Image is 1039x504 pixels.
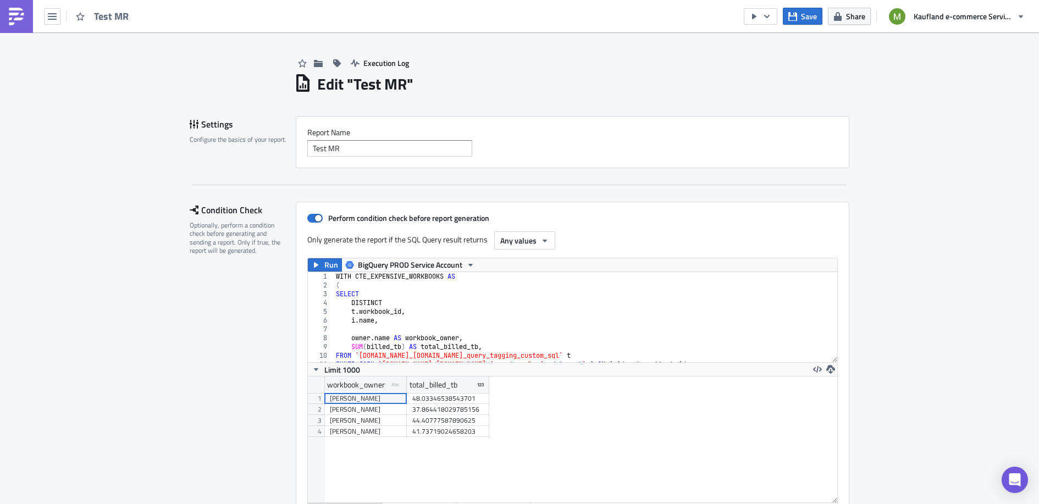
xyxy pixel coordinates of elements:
div: [PERSON_NAME] [330,393,401,404]
div: 6 [308,316,334,325]
div: 5 [308,307,334,316]
div: Configure the basics of your report. [190,135,289,143]
div: 4 [308,298,334,307]
button: Run [308,258,342,272]
button: BigQuery PROD Service Account [341,258,479,272]
div: 9 [308,342,334,351]
div: 41.73719024658203 [412,426,484,437]
label: Report Nam﻿e [307,128,838,137]
span: Test MR [94,10,138,23]
div: Settings [190,116,296,132]
span: Kaufland e-commerce Services GmbH & Co. KG [914,10,1013,22]
div: [PERSON_NAME] [330,426,401,437]
div: Open Intercom Messenger [1002,467,1028,493]
button: Save [783,8,822,25]
span: Limit 1000 [324,364,360,375]
img: PushMetrics [8,8,25,25]
button: Any values [494,231,555,250]
div: 2 [308,281,334,290]
div: 1 [308,272,334,281]
button: Execution Log [345,54,415,71]
span: BigQuery PROD Service Account [358,258,462,272]
div: [PERSON_NAME] [330,404,401,415]
div: Condition Check [190,202,296,218]
label: Only generate the report if the SQL Query result returns [307,231,489,248]
div: 11 [308,360,334,369]
button: Share [828,8,871,25]
h1: Edit " Test MR " [317,74,413,94]
div: 3 [308,290,334,298]
div: 44.40777587890625 [412,415,484,426]
div: 10 [308,351,334,360]
div: workbook_owner [327,376,385,393]
span: Save [801,10,817,22]
div: 48.03346538543701 [412,393,484,404]
div: 37.864418029785156 [412,404,484,415]
img: Avatar [888,7,907,26]
span: Share [846,10,865,22]
div: total_billed_tb [410,376,457,393]
span: Run [324,258,338,272]
div: 7 [308,325,334,334]
button: Limit 1000 [308,363,364,376]
span: Any values [500,235,537,246]
span: Execution Log [363,57,409,69]
button: Kaufland e-commerce Services GmbH & Co. KG [882,4,1031,29]
div: [PERSON_NAME] [330,415,401,426]
strong: Perform condition check before report generation [328,212,489,224]
div: 8 [308,334,334,342]
div: Optionally, perform a condition check before generating and sending a report. Only if true, the r... [190,221,289,255]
